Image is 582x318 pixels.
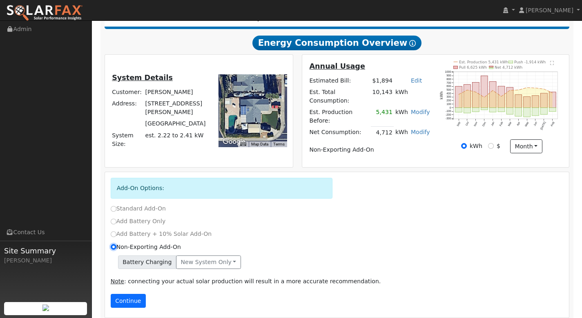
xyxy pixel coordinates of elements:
text:  [551,60,554,65]
td: Est. Production Before: [308,107,371,127]
td: 4,712 [371,127,394,139]
text: Mar [508,121,513,127]
rect: onclick="" [549,108,556,112]
rect: onclick="" [541,108,548,115]
td: Estimated Bill: [308,75,371,86]
text: Pull 6,625 kWh [459,65,487,69]
text: 1000 [445,71,451,74]
td: Address: [111,98,144,118]
button: month [510,139,542,153]
span: Battery Charging [118,255,176,269]
label: Non-Exporting Add-On [111,243,181,251]
td: 5,431 [371,107,394,127]
circle: onclick="" [518,90,519,91]
text: 600 [447,85,451,87]
circle: onclick="" [535,87,536,89]
input: Add Battery Only [111,219,116,224]
input: kWh [461,143,467,149]
rect: onclick="" [498,86,505,108]
rect: onclick="" [473,108,479,112]
span: Energy Consumption Overview [252,36,421,50]
u: System Details [112,74,173,82]
rect: onclick="" [455,108,462,112]
circle: onclick="" [493,90,494,91]
text: 700 [447,81,451,84]
text: Sep [456,121,461,127]
i: Show Help [409,40,416,47]
rect: onclick="" [481,76,488,108]
circle: onclick="" [467,90,468,91]
text: 800 [447,78,451,81]
rect: onclick="" [515,108,522,116]
button: Keyboard shortcuts [240,141,246,147]
td: System Size [144,130,210,150]
rect: onclick="" [541,93,548,107]
text: -300 [446,117,451,120]
td: Est. Total Consumption: [308,86,371,106]
div: Add-On Options: [111,178,333,199]
button: Map Data [251,141,268,147]
label: Add Battery + 10% Solar Add-On [111,230,212,238]
rect: onclick="" [515,95,522,108]
text: -100 [446,110,451,112]
button: Continue [111,294,146,308]
input: Non-Exporting Add-On [111,244,116,250]
a: Terms (opens in new tab) [273,142,285,146]
u: Annual Usage [309,62,365,70]
span: : connecting your actual solar production will result in a more accurate recommendation. [111,278,381,284]
td: [STREET_ADDRESS][PERSON_NAME] [144,98,210,118]
label: kWh [470,142,482,150]
circle: onclick="" [475,92,477,93]
text: Oct [465,121,470,126]
label: Add Battery Only [111,217,166,226]
span: est. 2.22 to 2.41 kW [145,132,204,139]
td: kWh [394,107,409,127]
text: 200 [447,99,451,102]
text: Jun [533,121,538,126]
span: Site Summary [4,245,87,256]
td: kWh [394,127,409,139]
rect: onclick="" [524,108,531,117]
rect: onclick="" [490,82,497,108]
button: New system only [176,255,241,269]
input: $ [488,143,494,149]
circle: onclick="" [458,94,459,95]
rect: onclick="" [506,108,513,114]
rect: onclick="" [481,108,488,110]
text: -200 [446,113,451,116]
a: Modify [411,109,430,115]
td: $1,894 [371,75,394,86]
span: [PERSON_NAME] [526,7,573,13]
rect: onclick="" [455,86,462,107]
text: Push -1,914 kWh [515,60,546,64]
text: 0 [450,106,451,109]
circle: onclick="" [544,89,545,90]
td: [GEOGRAPHIC_DATA] [144,118,210,130]
text: Apr [516,121,521,127]
rect: onclick="" [473,83,479,108]
input: Add Battery + 10% Solar Add-On [111,231,116,237]
td: Non-Exporting Add-On [308,144,431,156]
text: Jan [491,121,495,126]
circle: onclick="" [501,96,502,97]
text: 100 [447,103,451,105]
td: Net Consumption: [308,127,371,139]
circle: onclick="" [509,90,511,91]
a: Edit [411,77,422,84]
div: [PERSON_NAME] [4,256,87,265]
a: Open this area in Google Maps (opens a new window) [221,137,248,147]
input: Standard Add-On [111,206,116,212]
text: May [524,121,530,127]
circle: onclick="" [526,87,528,88]
text: 900 [447,74,451,77]
img: SolarFax [6,4,83,22]
img: retrieve [42,305,49,311]
label: $ [497,142,500,150]
rect: onclick="" [464,85,471,108]
text: Nov [473,121,478,127]
text: Feb [499,121,504,127]
text: Est. Production 5,431 kWh [459,60,508,64]
text: [DATE] [540,121,546,130]
td: System Size: [111,130,144,150]
text: 500 [447,88,451,91]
